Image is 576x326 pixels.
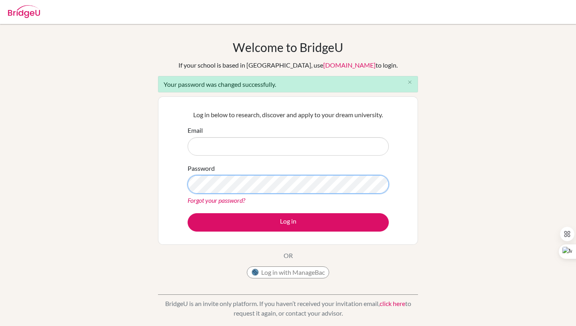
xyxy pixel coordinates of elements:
[323,61,376,69] a: [DOMAIN_NAME]
[284,251,293,260] p: OR
[188,196,245,204] a: Forgot your password?
[402,76,418,88] button: Close
[178,60,398,70] div: If your school is based in [GEOGRAPHIC_DATA], use to login.
[380,300,405,307] a: click here
[247,266,329,278] button: Log in with ManageBac
[188,164,215,173] label: Password
[407,79,413,85] i: close
[8,5,40,18] img: Bridge-U
[188,126,203,135] label: Email
[233,40,343,54] h1: Welcome to BridgeU
[158,76,418,92] div: Your password was changed successfully.
[188,110,389,120] p: Log in below to research, discover and apply to your dream university.
[158,299,418,318] p: BridgeU is an invite only platform. If you haven’t received your invitation email, to request it ...
[188,213,389,232] button: Log in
